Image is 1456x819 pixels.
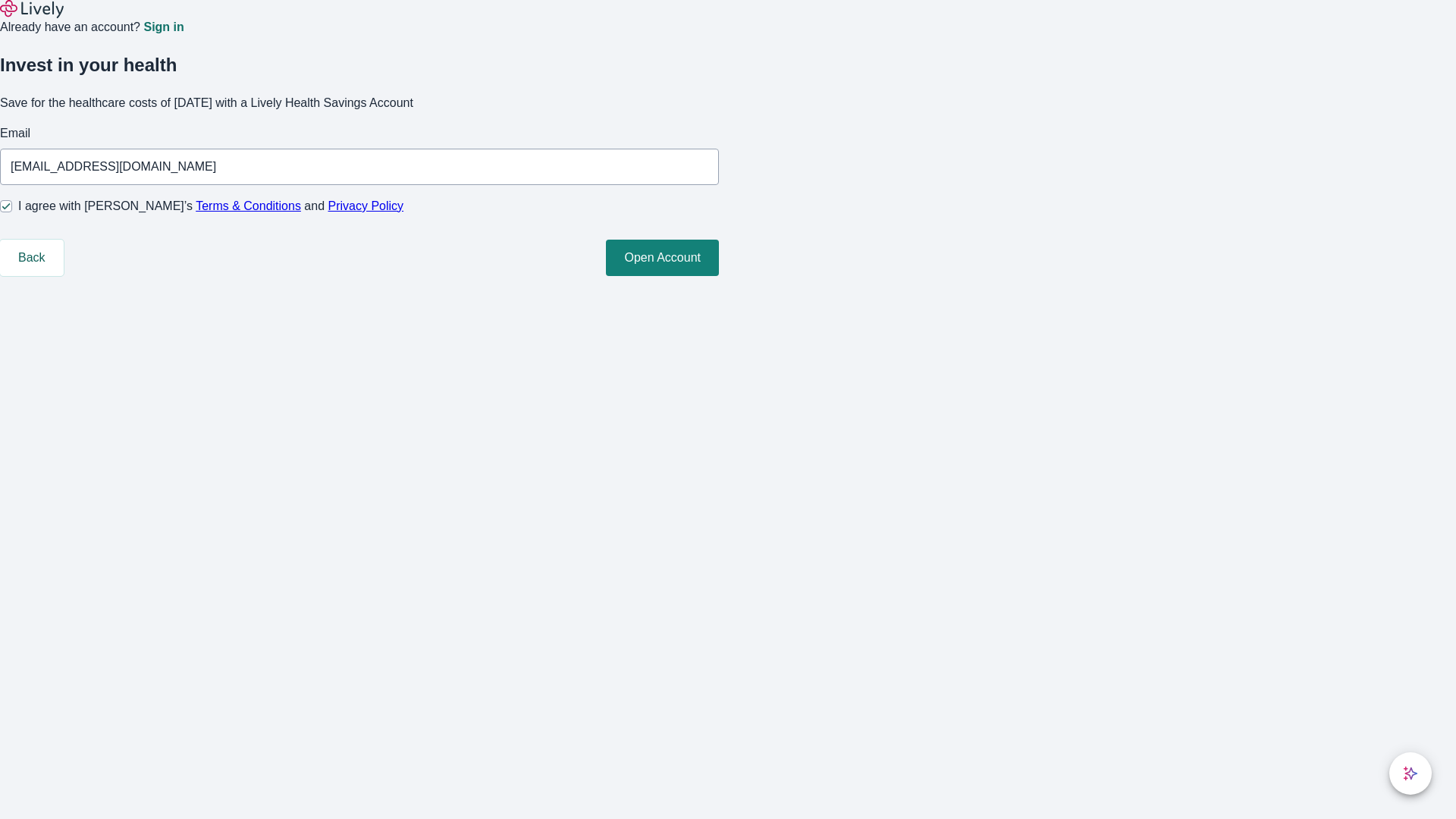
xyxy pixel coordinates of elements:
svg: Lively AI Assistant [1403,766,1418,781]
a: Terms & Conditions [196,199,301,212]
button: chat [1389,752,1432,795]
a: Privacy Policy [328,199,404,212]
a: Sign in [143,21,184,33]
button: Open Account [606,240,719,276]
span: I agree with [PERSON_NAME]’s and [18,197,403,215]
